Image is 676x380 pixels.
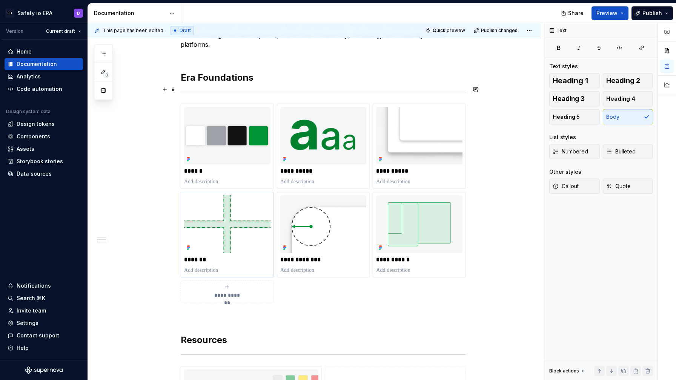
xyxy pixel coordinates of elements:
[184,195,270,253] img: b72b77cb-cb19-4f3f-b0d1-0260c8165451.png
[17,282,51,290] div: Notifications
[606,182,631,190] span: Quote
[376,195,462,253] img: a1771427-ffcd-469a-922e-bfa5300f9fd2.png
[181,334,466,346] h2: Resources
[5,46,83,58] a: Home
[549,73,600,88] button: Heading 1
[280,107,367,164] img: 54963f75-fd5d-49fe-8b4b-7961c6d812ee.png
[6,28,23,34] div: Version
[43,26,84,37] button: Current draft
[181,72,466,84] h2: Era Foundations
[5,155,83,167] a: Storybook stories
[5,70,83,83] a: Analytics
[184,107,270,164] img: 9c358eca-ffb9-47b5-adc6-f55e7a3a1f44.png
[5,83,83,95] a: Code automation
[17,85,62,93] div: Code automation
[549,144,600,159] button: Numbered
[17,73,41,80] div: Analytics
[5,118,83,130] a: Design tokens
[603,179,653,194] button: Quote
[481,28,518,34] span: Publish changes
[5,143,83,155] a: Assets
[549,179,600,194] button: Callout
[433,28,465,34] span: Quick preview
[25,366,63,374] svg: Supernova Logo
[642,9,662,17] span: Publish
[549,168,581,176] div: Other styles
[5,168,83,180] a: Data sources
[553,113,580,121] span: Heading 5
[77,10,80,16] div: D
[553,95,585,103] span: Heading 3
[17,120,55,128] div: Design tokens
[631,6,673,20] button: Publish
[17,332,59,339] div: Contact support
[5,342,83,354] button: Help
[606,95,635,103] span: Heading 4
[423,25,469,36] button: Quick preview
[549,91,600,106] button: Heading 3
[17,344,29,352] div: Help
[5,9,14,18] div: ED
[103,72,109,78] span: 3
[17,145,34,153] div: Assets
[94,9,165,17] div: Documentation
[603,144,653,159] button: Bulleted
[280,195,367,253] img: 0db1e91b-2604-48ea-b46a-0f23f3ef7722.png
[549,368,579,374] div: Block actions
[553,77,588,84] span: Heading 1
[5,58,83,70] a: Documentation
[5,317,83,329] a: Settings
[180,28,191,34] span: Draft
[568,9,584,17] span: Share
[17,307,46,314] div: Invite team
[553,182,579,190] span: Callout
[17,294,45,302] div: Search ⌘K
[46,28,75,34] span: Current draft
[591,6,628,20] button: Preview
[17,170,52,178] div: Data sources
[549,109,600,124] button: Heading 5
[5,329,83,342] button: Contact support
[5,292,83,304] button: Search ⌘K
[17,133,50,140] div: Components
[17,48,32,55] div: Home
[553,148,588,155] span: Numbered
[17,9,52,17] div: Safety io ERA
[5,280,83,292] button: Notifications
[376,107,462,164] img: 7fd69c20-3b50-41c5-8f20-ab1d31e8739e.png
[603,73,653,88] button: Heading 2
[6,109,51,115] div: Design system data
[5,305,83,317] a: Invite team
[549,63,578,70] div: Text styles
[549,133,576,141] div: List styles
[549,366,586,376] div: Block actions
[606,77,640,84] span: Heading 2
[596,9,618,17] span: Preview
[557,6,588,20] button: Share
[606,148,636,155] span: Bulleted
[17,319,38,327] div: Settings
[103,28,164,34] span: This page has been edited.
[5,130,83,142] a: Components
[472,25,521,36] button: Publish changes
[17,158,63,165] div: Storybook stories
[17,60,57,68] div: Documentation
[2,5,86,21] button: EDSafety io ERAD
[603,91,653,106] button: Heading 4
